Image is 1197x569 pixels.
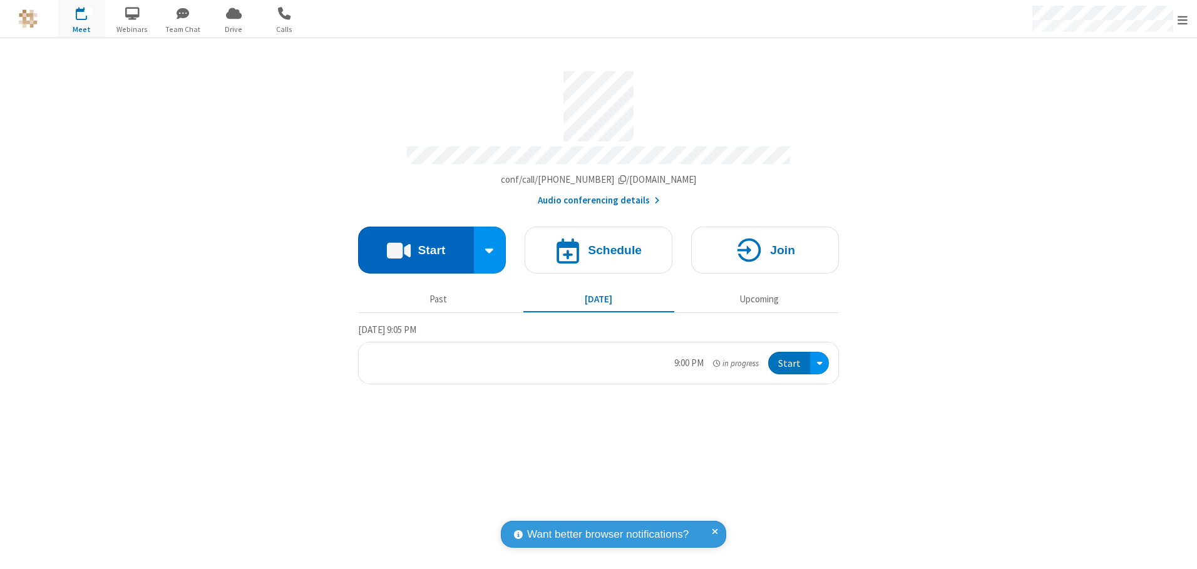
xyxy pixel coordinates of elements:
[527,526,689,543] span: Want better browser notifications?
[363,287,514,311] button: Past
[810,352,829,375] div: Open menu
[358,322,839,385] section: Today's Meetings
[523,287,674,311] button: [DATE]
[358,324,416,336] span: [DATE] 9:05 PM
[19,9,38,28] img: QA Selenium DO NOT DELETE OR CHANGE
[768,352,810,375] button: Start
[160,24,207,35] span: Team Chat
[358,227,474,274] button: Start
[85,7,93,16] div: 1
[109,24,156,35] span: Webinars
[691,227,839,274] button: Join
[474,227,506,274] div: Start conference options
[674,356,704,371] div: 9:00 PM
[525,227,672,274] button: Schedule
[713,357,759,369] em: in progress
[684,287,835,311] button: Upcoming
[210,24,257,35] span: Drive
[538,193,660,208] button: Audio conferencing details
[770,244,795,256] h4: Join
[358,62,839,208] section: Account details
[501,173,697,187] button: Copy my meeting room linkCopy my meeting room link
[261,24,308,35] span: Calls
[58,24,105,35] span: Meet
[501,173,697,185] span: Copy my meeting room link
[418,244,445,256] h4: Start
[588,244,642,256] h4: Schedule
